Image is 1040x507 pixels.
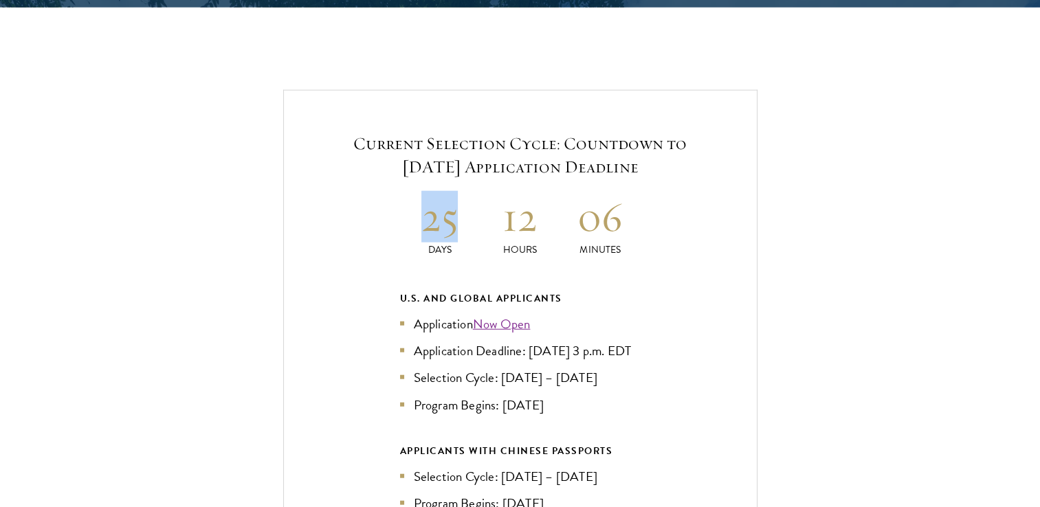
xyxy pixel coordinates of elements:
[473,314,531,334] a: Now Open
[400,191,480,243] h2: 25
[400,368,641,387] li: Selection Cycle: [DATE] – [DATE]
[560,191,641,243] h2: 06
[400,341,641,361] li: Application Deadline: [DATE] 3 p.m. EDT
[400,290,641,307] div: U.S. and Global Applicants
[400,314,641,334] li: Application
[560,243,641,257] p: Minutes
[400,466,641,486] li: Selection Cycle: [DATE] – [DATE]
[480,243,560,257] p: Hours
[325,132,716,179] h5: Current Selection Cycle: Countdown to [DATE] Application Deadline
[400,395,641,415] li: Program Begins: [DATE]
[400,243,480,257] p: Days
[480,191,560,243] h2: 12
[400,442,641,460] div: APPLICANTS WITH CHINESE PASSPORTS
